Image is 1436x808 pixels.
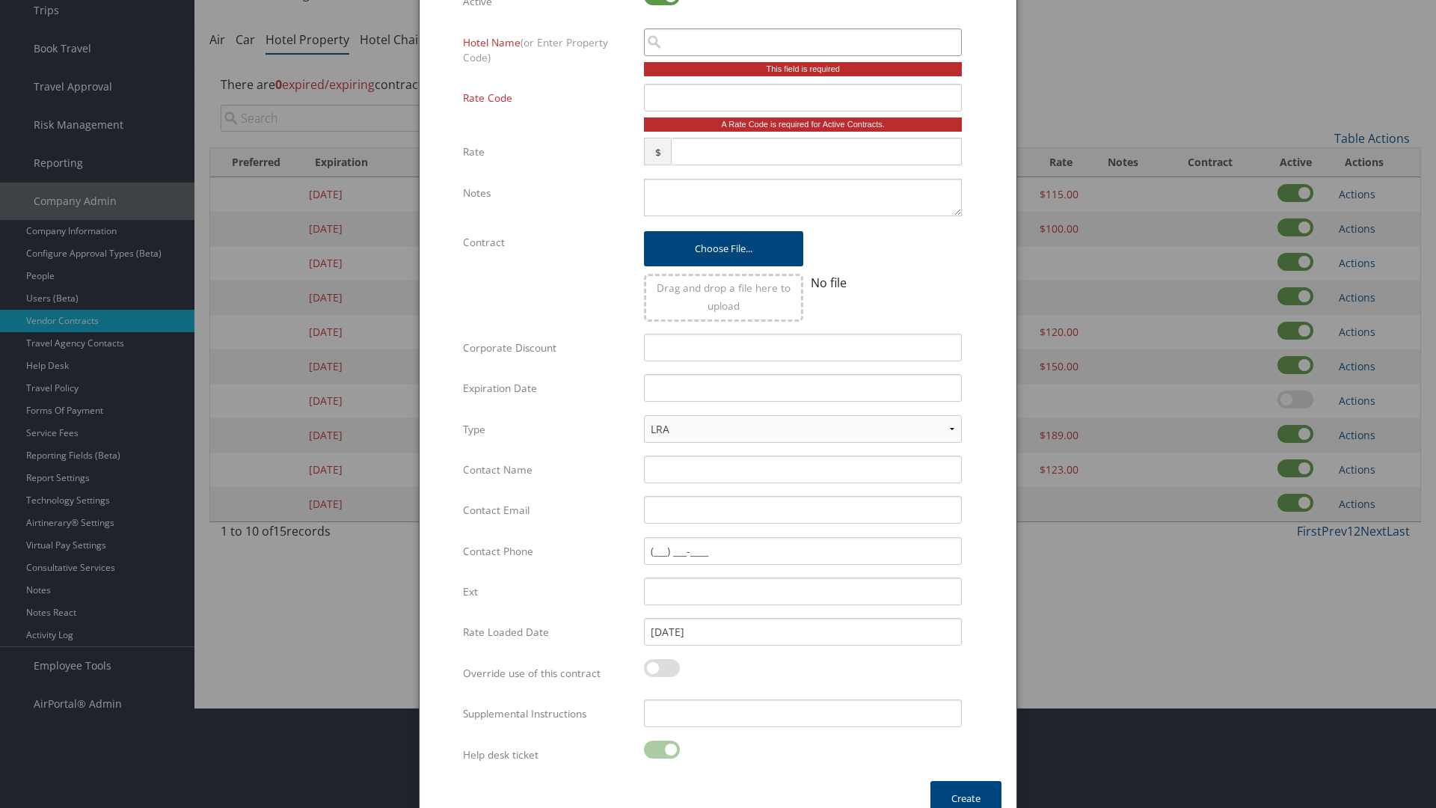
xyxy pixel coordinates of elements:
input: (___) ___-____ [644,537,962,565]
label: Rate [463,138,633,166]
span: $ [644,138,670,165]
label: Type [463,415,633,444]
label: Notes [463,179,633,207]
span: Drag and drop a file here to upload [657,281,791,313]
div: This field is required [644,62,962,76]
label: Supplemental Instructions [463,700,633,728]
label: Rate Loaded Date [463,618,633,646]
label: Corporate Discount [463,334,633,362]
label: Contact Email [463,496,633,524]
label: Rate Code [463,84,633,112]
span: No file [811,275,847,291]
div: A Rate Code is required for Active Contracts. [644,117,962,132]
label: Contract [463,228,633,257]
label: Override use of this contract [463,659,633,688]
label: Help desk ticket [463,741,633,769]
label: Ext [463,578,633,606]
label: Hotel Name [463,28,633,73]
label: Contact Name [463,456,633,484]
span: (or Enter Property Code) [463,35,608,64]
label: Contact Phone [463,537,633,566]
label: Expiration Date [463,374,633,403]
